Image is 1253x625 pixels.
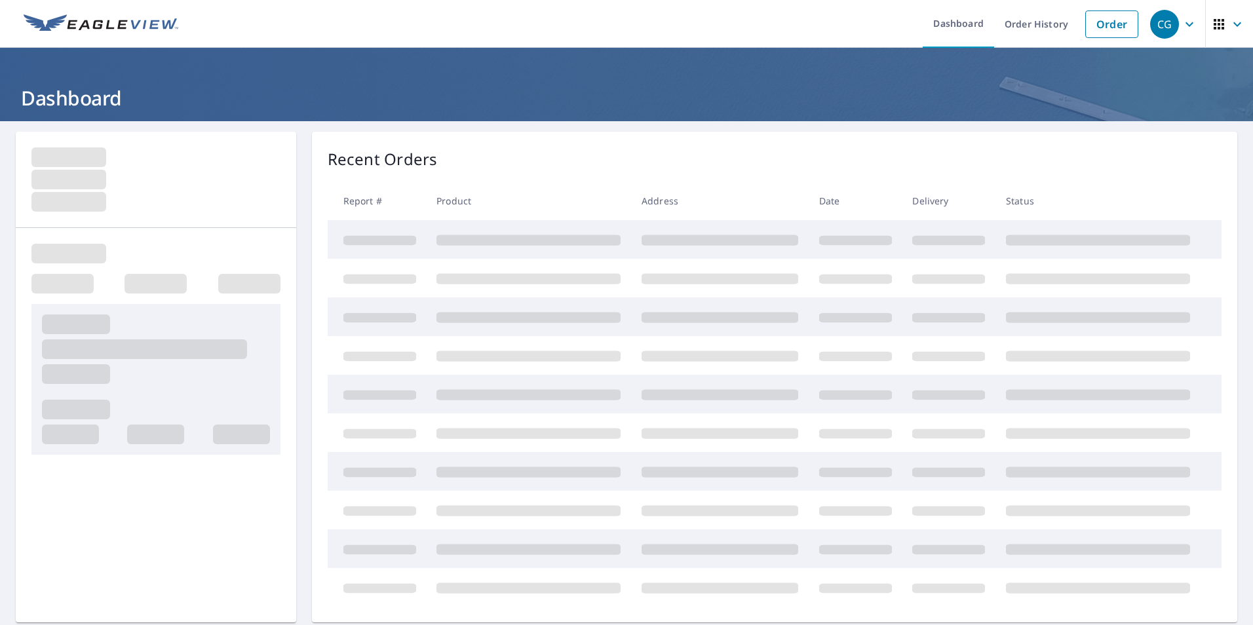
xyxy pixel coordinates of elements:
p: Recent Orders [328,147,438,171]
th: Delivery [902,181,995,220]
th: Address [631,181,809,220]
h1: Dashboard [16,85,1237,111]
img: EV Logo [24,14,178,34]
th: Report # [328,181,427,220]
th: Status [995,181,1201,220]
th: Product [426,181,631,220]
div: CG [1150,10,1179,39]
th: Date [809,181,902,220]
a: Order [1085,10,1138,38]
